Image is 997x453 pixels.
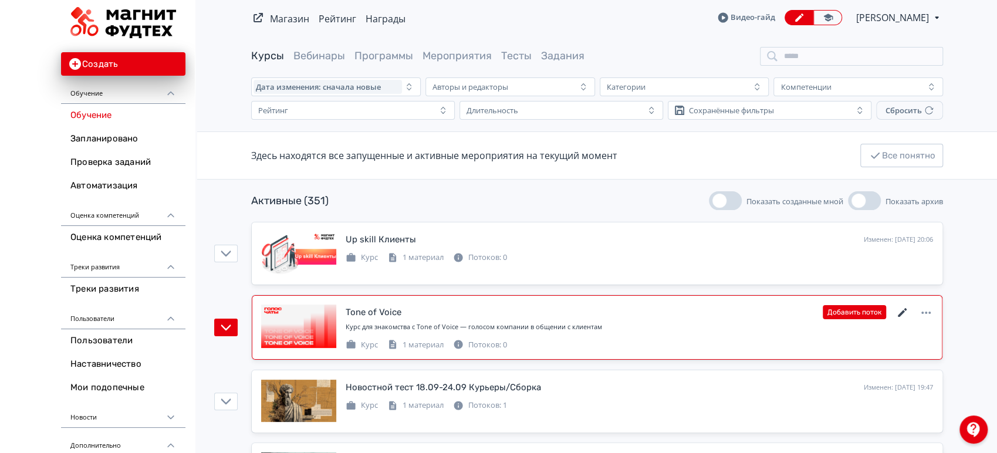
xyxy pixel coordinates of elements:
[70,7,176,38] img: https://files.teachbase.ru/system/slaveaccount/52152/logo/medium-aa5ec3a18473e9a8d3a167ef8955dcbc...
[251,77,421,96] button: Дата изменения: сначала новые
[467,106,518,115] div: Длительность
[813,10,842,25] a: Переключиться в режим ученика
[366,12,405,25] a: Награды
[501,49,532,62] a: Тесты
[61,104,185,127] a: Обучение
[61,278,185,301] a: Треки развития
[61,226,185,249] a: Оценка компетенций
[387,400,444,411] div: 1 материал
[251,49,284,62] a: Курсы
[860,144,943,167] button: Все понятно
[61,151,185,174] a: Проверка заданий
[346,381,541,394] div: Новостной тест 18.09-24.09 Курьеры/Сборка
[346,306,401,319] div: Tone of Voice
[453,252,507,263] div: Потоков: 0
[61,249,185,278] div: Треки развития
[387,339,444,351] div: 1 материал
[346,322,933,332] div: Курс для знакомства с Tone of Voice — голосом компании в общении с клиентам
[293,49,345,62] a: Вебинары
[61,52,185,76] button: Создать
[453,400,507,411] div: Потоков: 1
[864,235,933,245] div: Изменен: [DATE] 20:06
[607,82,645,92] div: Категории
[746,196,843,207] span: Показать созданные мной
[251,193,329,209] div: Активные (351)
[61,301,185,329] div: Пользователи
[346,252,378,263] div: Курс
[346,339,378,351] div: Курс
[258,106,288,115] div: Рейтинг
[61,174,185,198] a: Автоматизация
[453,339,507,351] div: Потоков: 0
[432,82,508,92] div: Авторы и редакторы
[61,353,185,376] a: Наставничество
[823,305,886,319] button: Добавить поток
[251,148,617,163] div: Здесь находятся все запущенные и активные мероприятия на текущий момент
[600,77,769,96] button: Категории
[270,12,309,25] a: Магазин
[423,49,492,62] a: Мероприятия
[61,376,185,400] a: Мои подопечные
[856,11,931,25] span: Анна Ивачева
[773,77,943,96] button: Компетенции
[541,49,584,62] a: Задания
[668,101,871,120] button: Сохранённые фильтры
[425,77,595,96] button: Авторы и редакторы
[718,12,775,23] a: Видео-гайд
[256,82,381,92] span: Дата изменения: сначала новые
[61,329,185,353] a: Пользователи
[387,252,444,263] div: 1 материал
[319,12,356,25] a: Рейтинг
[61,127,185,151] a: Запланировано
[864,383,933,393] div: Изменен: [DATE] 19:47
[780,82,831,92] div: Компетенции
[886,196,943,207] span: Показать архив
[876,101,943,120] button: Сбросить
[354,49,413,62] a: Программы
[459,101,663,120] button: Длительность
[61,198,185,226] div: Оценка компетенций
[251,101,455,120] button: Рейтинг
[61,76,185,104] div: Обучение
[689,106,774,115] div: Сохранённые фильтры
[346,233,416,246] div: Up skill Клиенты
[346,400,378,411] div: Курс
[61,400,185,428] div: Новости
